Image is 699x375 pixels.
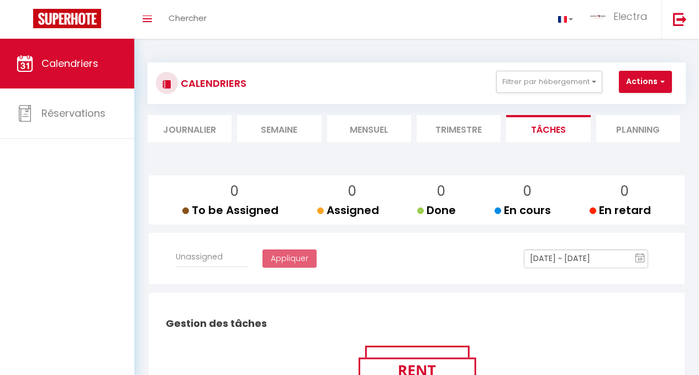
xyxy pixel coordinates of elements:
[41,56,98,70] span: Calendriers
[506,115,590,142] li: Tâches
[326,181,379,202] p: 0
[613,9,648,23] span: Electra
[495,202,551,218] span: En cours
[327,115,411,142] li: Mensuel
[590,14,606,20] img: ...
[417,202,456,218] span: Done
[148,115,232,142] li: Journalier
[262,249,317,268] button: Appliquer
[619,71,672,93] button: Actions
[598,181,651,202] p: 0
[169,12,207,24] span: Chercher
[596,115,680,142] li: Planning
[33,9,101,28] img: Super Booking
[417,115,501,142] li: Trimestre
[9,4,42,38] button: Ouvrir le widget de chat LiveChat
[590,202,651,218] span: En retard
[503,181,551,202] p: 0
[237,115,321,142] li: Semaine
[178,71,246,96] h3: CALENDRIERS
[317,202,379,218] span: Assigned
[673,12,687,26] img: logout
[524,249,648,268] input: Select Date Range
[163,306,670,341] h2: Gestion des tâches
[637,257,643,262] text: 10
[41,106,106,120] span: Réservations
[182,202,278,218] span: To be Assigned
[191,181,278,202] p: 0
[426,181,456,202] p: 0
[496,71,602,93] button: Filtrer par hébergement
